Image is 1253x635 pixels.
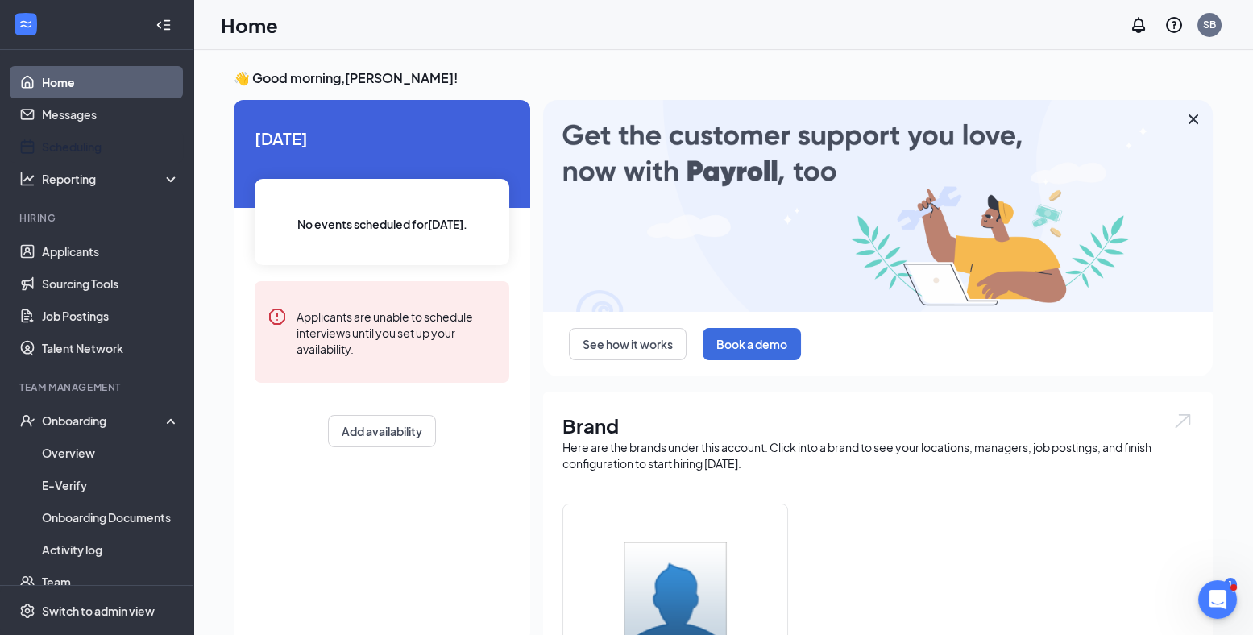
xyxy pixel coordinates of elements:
[19,413,35,429] svg: UserCheck
[19,603,35,619] svg: Settings
[18,16,34,32] svg: WorkstreamLogo
[42,268,180,300] a: Sourcing Tools
[703,328,801,360] button: Book a demo
[42,332,180,364] a: Talent Network
[562,412,1193,439] h1: Brand
[19,380,176,394] div: Team Management
[42,437,180,469] a: Overview
[42,533,180,566] a: Activity log
[221,11,278,39] h1: Home
[156,17,172,33] svg: Collapse
[569,328,687,360] button: See how it works
[1164,15,1184,35] svg: QuestionInfo
[42,131,180,163] a: Scheduling
[1172,412,1193,430] img: open.6027fd2a22e1237b5b06.svg
[19,211,176,225] div: Hiring
[1129,15,1148,35] svg: Notifications
[562,439,1193,471] div: Here are the brands under this account. Click into a brand to see your locations, managers, job p...
[42,171,180,187] div: Reporting
[42,566,180,598] a: Team
[42,300,180,332] a: Job Postings
[42,501,180,533] a: Onboarding Documents
[42,413,166,429] div: Onboarding
[1198,580,1237,619] iframe: Intercom live chat
[1224,578,1237,591] div: 1
[297,215,467,233] span: No events scheduled for [DATE] .
[42,98,180,131] a: Messages
[255,126,509,151] span: [DATE]
[268,307,287,326] svg: Error
[19,171,35,187] svg: Analysis
[1184,110,1203,129] svg: Cross
[42,235,180,268] a: Applicants
[297,307,496,357] div: Applicants are unable to schedule interviews until you set up your availability.
[42,469,180,501] a: E-Verify
[328,415,436,447] button: Add availability
[42,66,180,98] a: Home
[543,100,1213,312] img: payroll-large.gif
[234,69,1213,87] h3: 👋 Good morning, [PERSON_NAME] !
[42,603,155,619] div: Switch to admin view
[1203,18,1216,31] div: SB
